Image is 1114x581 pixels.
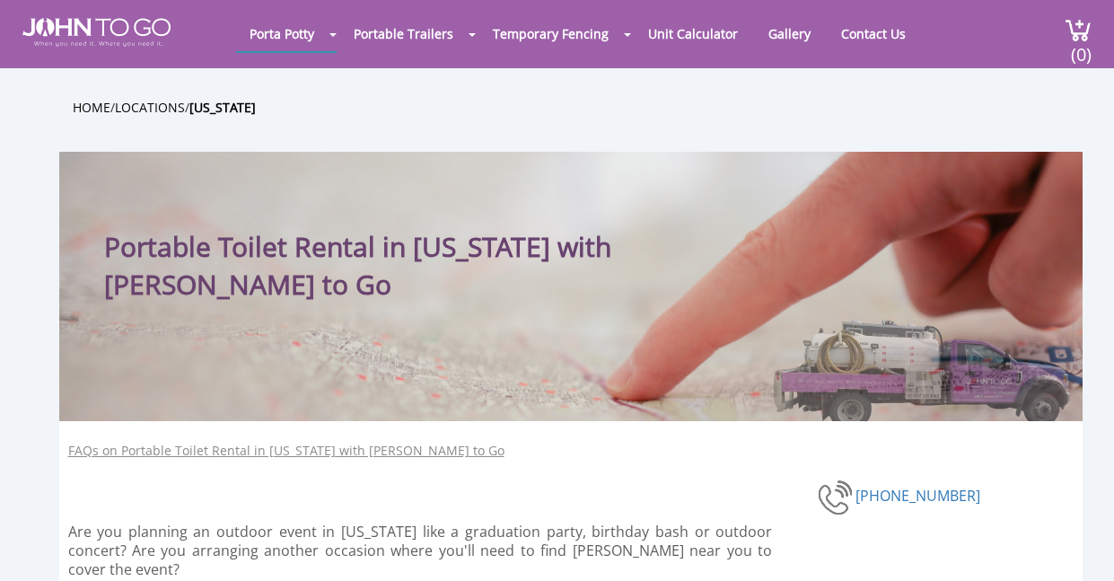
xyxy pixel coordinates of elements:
h1: Portable Toilet Rental in [US_STATE] with [PERSON_NAME] to Go [104,188,683,304]
a: [PHONE_NUMBER] [855,486,980,506]
img: Truck [759,313,1074,422]
ul: / / [73,97,1096,118]
a: FAQs on Portable Toilet Rental in [US_STATE] with [PERSON_NAME] to Go [68,442,504,460]
a: Unit Calculator [635,16,751,51]
a: Contact Us [828,16,919,51]
button: Live Chat [1042,509,1114,581]
span: (0) [1071,28,1092,66]
a: [US_STATE] [189,99,256,116]
a: Locations [115,99,185,116]
a: Porta Potty [236,16,328,51]
img: phone-number [818,478,855,517]
a: Home [73,99,110,116]
p: Are you planning an outdoor event in [US_STATE] like a graduation party, birthday bash or outdoor... [68,523,773,579]
img: cart a [1065,18,1092,42]
a: Temporary Fencing [479,16,622,51]
img: JOHN to go [22,18,171,47]
a: Portable Trailers [340,16,467,51]
a: Gallery [755,16,824,51]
